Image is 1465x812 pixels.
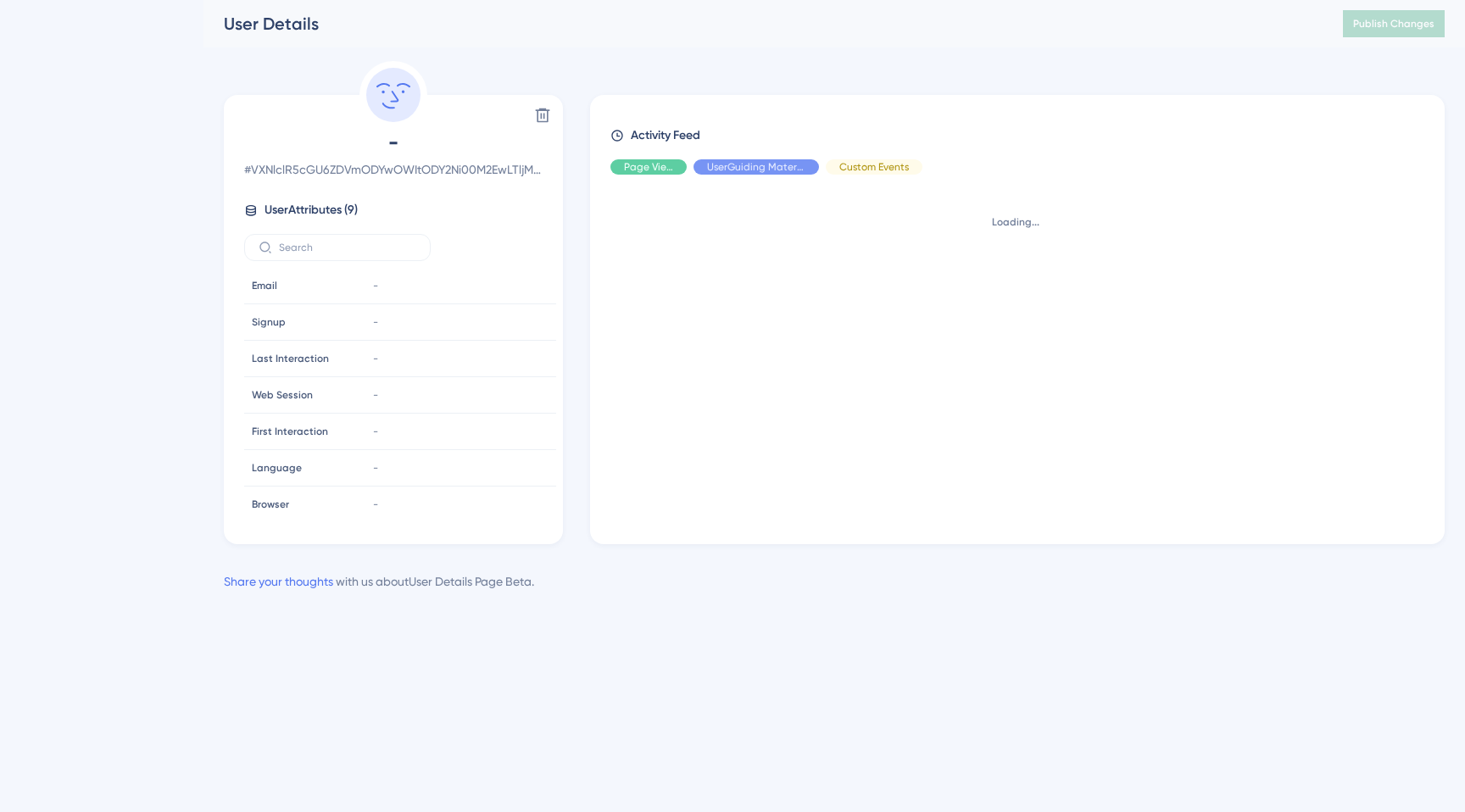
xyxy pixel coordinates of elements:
[224,12,1301,36] div: User Details
[373,315,378,329] span: -
[252,388,313,402] span: Web Session
[1343,10,1445,37] button: Publish Changes
[279,242,416,253] input: Search
[839,160,909,174] span: Custom Events
[707,160,805,174] span: UserGuiding Material
[252,498,289,511] span: Browser
[224,575,333,588] a: Share your thoughts
[631,125,700,146] span: Activity Feed
[252,461,302,475] span: Language
[252,315,286,329] span: Signup
[252,279,277,292] span: Email
[610,215,1421,229] div: Loading...
[624,160,673,174] span: Page View
[373,388,378,402] span: -
[373,425,378,438] span: -
[1353,17,1434,31] span: Publish Changes
[224,571,534,592] div: with us about User Details Page Beta .
[244,159,543,180] span: # VXNlclR5cGU6ZDVmODYwOWItODY2Ni00M2EwLTljMDItNDNhMDZiZjU2Nzc3
[244,129,543,156] span: -
[373,498,378,511] span: -
[265,200,358,220] span: User Attributes ( 9 )
[252,425,328,438] span: First Interaction
[373,279,378,292] span: -
[373,352,378,365] span: -
[252,352,329,365] span: Last Interaction
[373,461,378,475] span: -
